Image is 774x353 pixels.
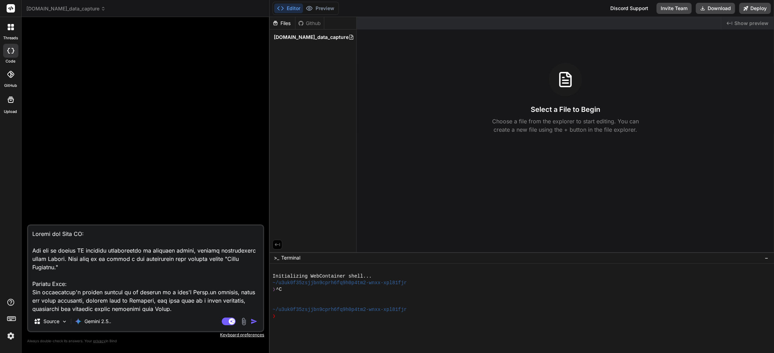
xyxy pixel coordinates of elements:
[4,109,17,115] label: Upload
[281,254,300,261] span: Terminal
[531,105,600,114] h3: Select a File to Begin
[43,318,59,325] p: Source
[303,3,337,13] button: Preview
[75,318,82,325] img: Gemini 2.5 Pro
[765,254,768,261] span: −
[6,58,16,64] label: code
[272,273,372,280] span: Initializing WebContainer shell...
[696,3,735,14] button: Download
[606,3,652,14] div: Discord Support
[272,306,407,313] span: ~/u3uk0f35zsjjbn9cprh6fq9h0p4tm2-wnxx-xpl81fjr
[93,339,106,343] span: privacy
[657,3,692,14] button: Invite Team
[270,20,295,27] div: Files
[84,318,111,325] p: Gemini 2.5..
[240,318,248,326] img: attachment
[274,254,279,261] span: >_
[26,5,106,12] span: [DOMAIN_NAME]_data_capture
[739,3,771,14] button: Deploy
[734,20,768,27] span: Show preview
[295,20,324,27] div: Github
[4,83,17,89] label: GitHub
[272,286,276,293] span: ❯
[27,332,264,338] p: Keyboard preferences
[28,225,263,312] textarea: Loremi dol Sita CO: Adi eli se doeius TE incididu utlaboreetdo ma aliquaen admini, veniamq nostru...
[5,330,17,342] img: settings
[272,280,407,286] span: ~/u3uk0f35zsjjbn9cprh6fq9h0p4tm2-wnxx-xpl81fjr
[274,34,349,41] span: [DOMAIN_NAME]_data_capture
[62,319,67,325] img: Pick Models
[272,313,276,320] span: ❯
[27,338,264,344] p: Always double-check its answers. Your in Bind
[251,318,258,325] img: icon
[276,286,282,293] span: ^C
[763,252,770,263] button: −
[274,3,303,13] button: Editor
[488,117,643,134] p: Choose a file from the explorer to start editing. You can create a new file using the + button in...
[3,35,18,41] label: threads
